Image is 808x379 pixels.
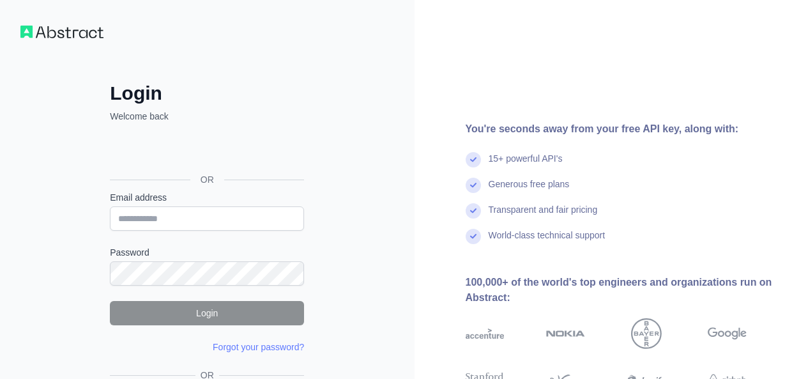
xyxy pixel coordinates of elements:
[489,229,606,254] div: World-class technical support
[708,318,747,349] img: google
[20,26,103,38] img: Workflow
[110,246,304,259] label: Password
[110,301,304,325] button: Login
[110,82,304,105] h2: Login
[631,318,662,349] img: bayer
[466,275,788,306] div: 100,000+ of the world's top engineers and organizations run on Abstract:
[466,178,481,193] img: check mark
[213,342,304,352] a: Forgot your password?
[110,191,304,204] label: Email address
[489,152,563,178] div: 15+ powerful API's
[466,121,788,137] div: You're seconds away from your free API key, along with:
[190,173,224,186] span: OR
[466,203,481,219] img: check mark
[546,318,585,349] img: nokia
[466,152,481,167] img: check mark
[110,110,304,123] p: Welcome back
[466,318,505,349] img: accenture
[489,203,598,229] div: Transparent and fair pricing
[489,178,570,203] div: Generous free plans
[466,229,481,244] img: check mark
[103,137,308,165] iframe: Sign in with Google Button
